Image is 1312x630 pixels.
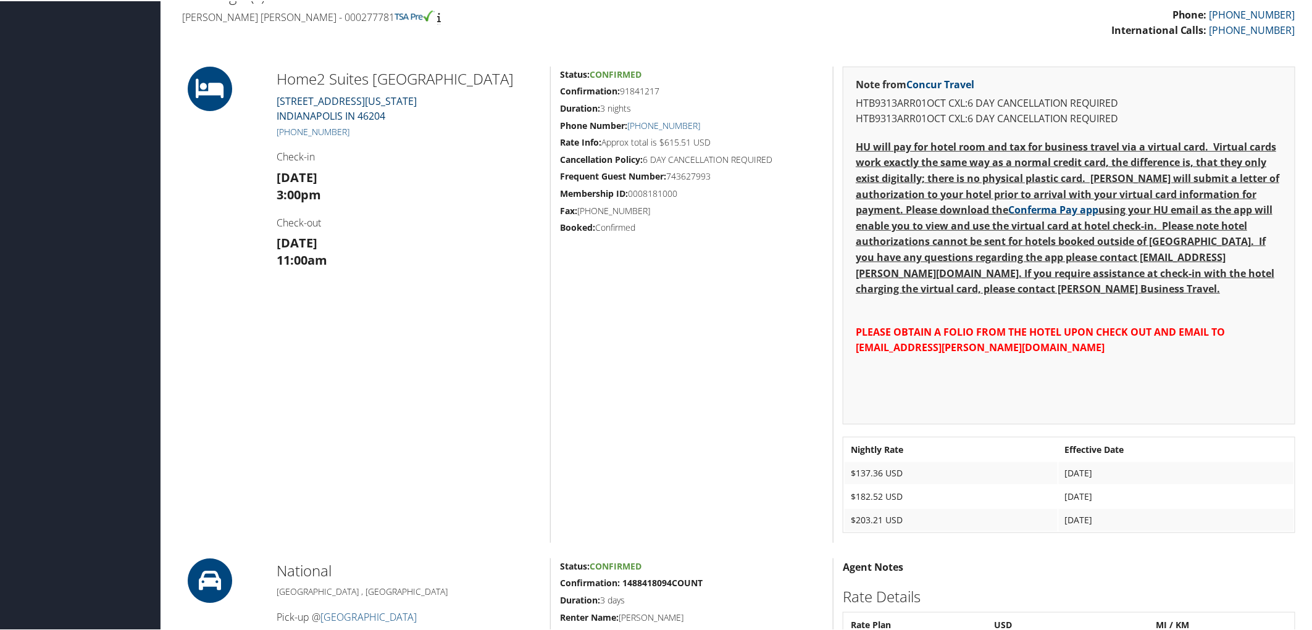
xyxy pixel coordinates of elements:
h5: 0008181000 [560,186,824,199]
strong: Duration: [560,101,600,113]
strong: Phone: [1172,7,1207,20]
strong: Agent Notes [843,559,903,573]
h5: 91841217 [560,84,824,96]
h5: 3 days [560,593,824,605]
a: [GEOGRAPHIC_DATA] [320,609,417,623]
strong: Status: [560,559,590,571]
th: Nightly Rate [845,437,1057,460]
strong: Confirmation: [560,84,620,96]
h5: Approx total is $615.51 USD [560,135,824,147]
strong: HU will pay for hotel room and tax for business travel via a virtual card. Virtual cards work exa... [856,139,1279,294]
span: Confirmed [590,67,641,79]
th: Effective Date [1059,437,1293,460]
td: [DATE] [1059,461,1293,483]
td: $182.52 USD [845,484,1057,507]
a: [PHONE_NUMBER] [277,125,349,136]
strong: Booked: [560,220,595,232]
a: [STREET_ADDRESS][US_STATE]INDIANAPOLIS IN 46204 [277,93,417,122]
span: Confirmed [590,559,641,571]
h5: [GEOGRAPHIC_DATA] , [GEOGRAPHIC_DATA] [277,584,541,597]
h5: [PERSON_NAME] [560,610,824,623]
h5: 743627993 [560,169,824,181]
strong: Status: [560,67,590,79]
strong: 3:00pm [277,185,321,202]
strong: Frequent Guest Number: [560,169,666,181]
a: [PHONE_NUMBER] [1210,22,1295,36]
a: [PHONE_NUMBER] [1210,7,1295,20]
h2: National [277,559,541,580]
strong: 11:00am [277,251,327,267]
h5: Confirmed [560,220,824,233]
td: [DATE] [1059,508,1293,530]
td: $203.21 USD [845,508,1057,530]
td: $137.36 USD [845,461,1057,483]
h5: 6 DAY CANCELLATION REQUIRED [560,152,824,165]
h2: Rate Details [843,585,1295,606]
h4: Check-in [277,149,541,162]
a: [PHONE_NUMBER] [627,118,700,130]
strong: Rate Info: [560,135,601,147]
span: PLEASE OBTAIN A FOLIO FROM THE HOTEL UPON CHECK OUT AND EMAIL TO [EMAIL_ADDRESS][PERSON_NAME][DOM... [856,324,1225,354]
h5: 3 nights [560,101,824,114]
a: Conferma Pay app [1008,202,1098,215]
td: [DATE] [1059,484,1293,507]
strong: [DATE] [277,168,317,184]
h5: [PHONE_NUMBER] [560,204,824,216]
a: Concur Travel [906,77,974,90]
strong: Cancellation Policy: [560,152,643,164]
img: tsa-precheck.png [395,9,435,20]
strong: Fax: [560,204,577,215]
h4: Check-out [277,215,541,228]
strong: Membership ID: [560,186,628,198]
h4: Pick-up @ [277,609,541,623]
p: HTB9313ARR01OCT CXL:6 DAY CANCELLATION REQUIRED HTB9313ARR01OCT CXL:6 DAY CANCELLATION REQUIRED [856,94,1282,126]
strong: Renter Name: [560,610,619,622]
strong: [DATE] [277,233,317,250]
strong: Phone Number: [560,118,627,130]
strong: Note from [856,77,974,90]
h2: Home2 Suites [GEOGRAPHIC_DATA] [277,67,541,88]
strong: Duration: [560,593,600,605]
h4: [PERSON_NAME] [PERSON_NAME] - 000277781 [182,9,730,23]
strong: Confirmation: 1488418094COUNT [560,576,703,587]
strong: International Calls: [1111,22,1207,36]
